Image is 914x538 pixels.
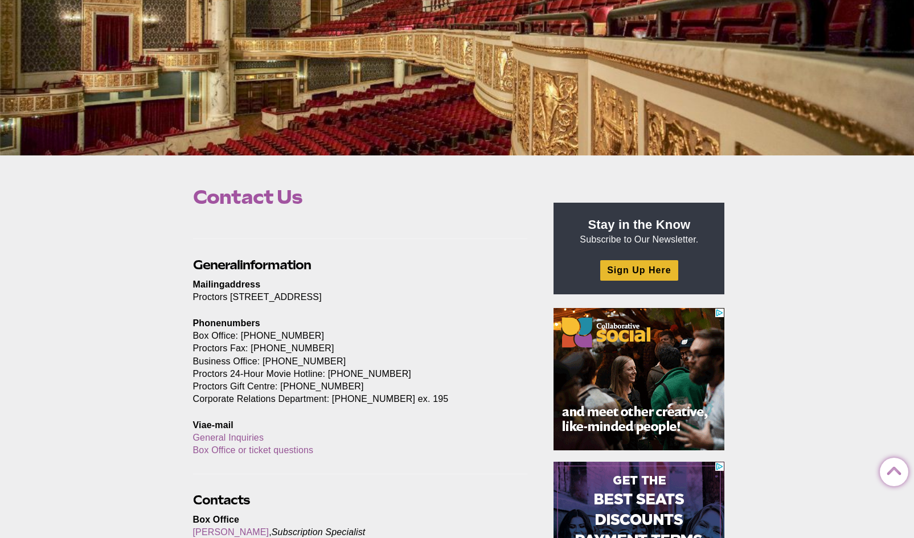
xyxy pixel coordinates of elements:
b: e [207,420,212,430]
strong: Stay in the Know [588,217,691,232]
b: information [240,257,311,272]
b: ddress [230,280,260,289]
b: -mail [212,420,233,430]
a: Back to Top [880,458,903,481]
b: General [193,257,240,272]
b: umbers [227,318,260,328]
a: Sign Up Here [600,260,678,280]
b: Mailing [193,280,225,289]
a: [PERSON_NAME] [193,527,269,537]
b: a [225,280,230,289]
p: Box Office: [PHONE_NUMBER] Proctors Fax: [PHONE_NUMBER] Business Office: [PHONE_NUMBER] Proctors ... [193,317,528,405]
b: Via [193,420,207,430]
b: n [221,318,227,328]
h1: Contact Us [193,186,528,208]
em: Subscription Specialist [272,527,366,537]
a: Box Office or ticket questions [193,445,314,455]
a: General Inquiries [193,433,264,442]
iframe: Advertisement [554,308,724,450]
p: Subscribe to Our Newsletter. [567,216,711,246]
b: Box Office [193,515,240,524]
p: Proctors [STREET_ADDRESS] [193,278,528,303]
b: Phone [193,318,222,328]
b: Contacts [193,492,249,507]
